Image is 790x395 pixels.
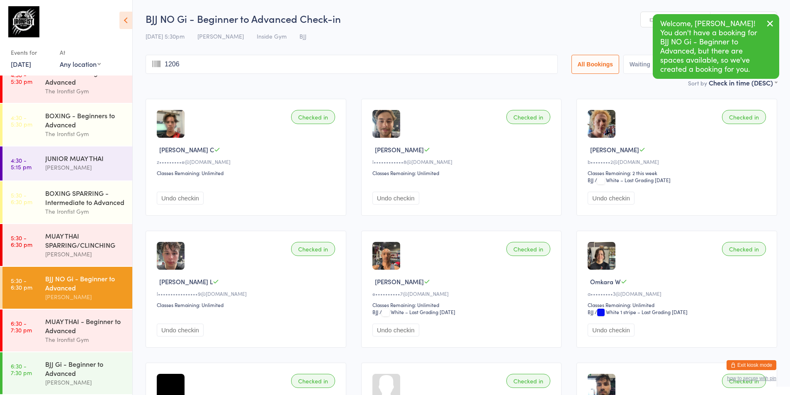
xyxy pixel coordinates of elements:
[653,14,779,79] div: Welcome, [PERSON_NAME]! You don't have a booking for BJJ NO Gi - Beginner to Advanced, but there ...
[372,324,419,336] button: Undo checkin
[197,32,244,40] span: [PERSON_NAME]
[291,242,335,256] div: Checked in
[11,71,32,85] time: 4:30 - 5:30 pm
[45,129,125,139] div: The Ironfist Gym
[157,301,338,308] div: Classes Remaining: Unlimited
[146,12,777,25] h2: BJJ NO Gi - Beginner to Advanced Check-in
[709,78,777,87] div: Check in time (DESC)
[2,181,132,223] a: 5:30 -6:30 pmBOXING SPARRING - Intermediate to AdvancedThe Ironfist Gym
[157,242,185,270] img: image1692175910.png
[2,61,132,103] a: 4:30 -5:30 pmMUAY THAI - Beginner to AdvancedThe Ironfist Gym
[588,110,615,138] img: image1709710075.png
[588,301,768,308] div: Classes Remaining: Unlimited
[146,32,185,40] span: [DATE] 5:30pm
[372,308,378,315] div: BJJ
[372,242,400,270] img: image1756195484.png
[588,242,615,270] img: image1692083602.png
[11,46,51,59] div: Events for
[159,145,214,154] span: [PERSON_NAME] C
[45,86,125,96] div: The Ironfist Gym
[372,169,553,176] div: Classes Remaining: Unlimited
[157,192,204,205] button: Undo checkin
[379,308,455,315] span: / White – Last Grading [DATE]
[11,320,32,333] time: 6:30 - 7:30 pm
[11,157,32,170] time: 4:30 - 5:15 pm
[11,234,32,248] time: 5:30 - 6:30 pm
[157,110,185,138] img: image1711317185.png
[45,378,125,387] div: [PERSON_NAME]
[291,110,335,124] div: Checked in
[588,192,634,205] button: Undo checkin
[45,207,125,216] div: The Ironfist Gym
[45,317,125,335] div: MUAY THAI - Beginner to Advanced
[588,308,593,315] div: BJJ
[157,169,338,176] div: Classes Remaining: Unlimited
[11,363,32,376] time: 6:30 - 7:30 pm
[588,158,768,165] div: b••••••••2@[DOMAIN_NAME]
[722,242,766,256] div: Checked in
[372,301,553,308] div: Classes Remaining: Unlimited
[595,176,671,183] span: / White – Last Grading [DATE]
[157,290,338,297] div: l••••••••••••••••9@[DOMAIN_NAME]
[2,224,132,266] a: 5:30 -6:30 pmMUAY THAI SPARRING/CLINCHING[PERSON_NAME]
[727,375,776,381] button: how to secure with pin
[299,32,306,40] span: BJJ
[159,277,213,286] span: [PERSON_NAME] L
[11,277,32,290] time: 5:30 - 6:30 pm
[60,59,101,68] div: Any location
[2,146,132,180] a: 4:30 -5:15 pmJUNIOR MUAY THAI[PERSON_NAME]
[45,68,125,86] div: MUAY THAI - Beginner to Advanced
[688,79,707,87] label: Sort by
[45,111,125,129] div: BOXING - Beginners to Advanced
[11,114,32,127] time: 4:30 - 5:30 pm
[45,188,125,207] div: BOXING SPARRING - Intermediate to Advanced
[157,158,338,165] div: z•••••••••e@[DOMAIN_NAME]
[45,292,125,302] div: [PERSON_NAME]
[45,231,125,249] div: MUAY THAI SPARRING/CLINCHING
[506,110,550,124] div: Checked in
[45,335,125,344] div: The Ironfist Gym
[588,176,593,183] div: BJJ
[8,6,39,37] img: The Ironfist Gym
[372,110,400,138] img: image1697701117.png
[506,242,550,256] div: Checked in
[588,290,768,297] div: a•••••••••3@[DOMAIN_NAME]
[727,360,776,370] button: Exit kiosk mode
[372,158,553,165] div: l••••••••••••8@[DOMAIN_NAME]
[157,324,204,336] button: Undo checkin
[588,324,634,336] button: Undo checkin
[623,55,656,74] button: Waiting
[372,192,419,205] button: Undo checkin
[11,59,31,68] a: [DATE]
[372,290,553,297] div: e••••••••••7@[DOMAIN_NAME]
[375,145,424,154] span: [PERSON_NAME]
[2,352,132,394] a: 6:30 -7:30 pmBJJ Gi - Beginner to Advanced[PERSON_NAME]
[722,374,766,388] div: Checked in
[375,277,424,286] span: [PERSON_NAME]
[590,277,621,286] span: Omkara W
[45,249,125,259] div: [PERSON_NAME]
[11,192,32,205] time: 5:30 - 6:30 pm
[45,163,125,172] div: [PERSON_NAME]
[60,46,101,59] div: At
[595,308,688,315] span: / White 1 stripe – Last Grading [DATE]
[2,267,132,309] a: 5:30 -6:30 pmBJJ NO Gi - Beginner to Advanced[PERSON_NAME]
[291,374,335,388] div: Checked in
[588,169,768,176] div: Classes Remaining: 2 this week
[590,145,639,154] span: [PERSON_NAME]
[45,274,125,292] div: BJJ NO Gi - Beginner to Advanced
[45,359,125,378] div: BJJ Gi - Beginner to Advanced
[146,55,558,74] input: Search
[506,374,550,388] div: Checked in
[257,32,287,40] span: Inside Gym
[45,154,125,163] div: JUNIOR MUAY THAI
[571,55,620,74] button: All Bookings
[2,104,132,146] a: 4:30 -5:30 pmBOXING - Beginners to AdvancedThe Ironfist Gym
[2,310,132,351] a: 6:30 -7:30 pmMUAY THAI - Beginner to AdvancedThe Ironfist Gym
[722,110,766,124] div: Checked in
